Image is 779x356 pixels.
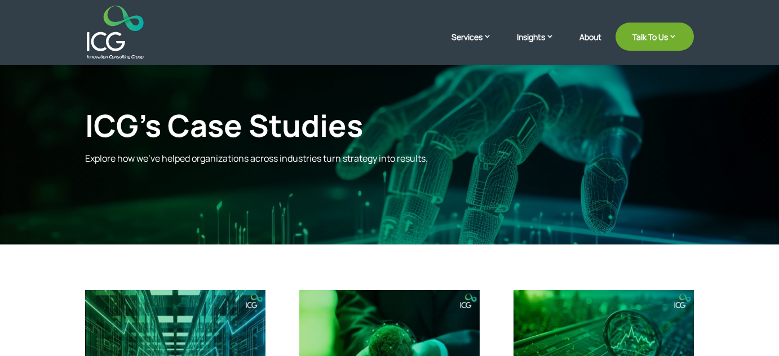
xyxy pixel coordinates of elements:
[452,31,503,59] a: Services
[723,302,779,356] iframe: Chat Widget
[87,6,144,59] img: ICG
[579,33,601,59] a: About
[517,31,565,59] a: Insights
[85,107,554,144] div: ICG’s Case Studies
[85,152,428,164] span: Explore how we’ve helped organizations across industries turn strategy into results.
[616,23,694,51] a: Talk To Us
